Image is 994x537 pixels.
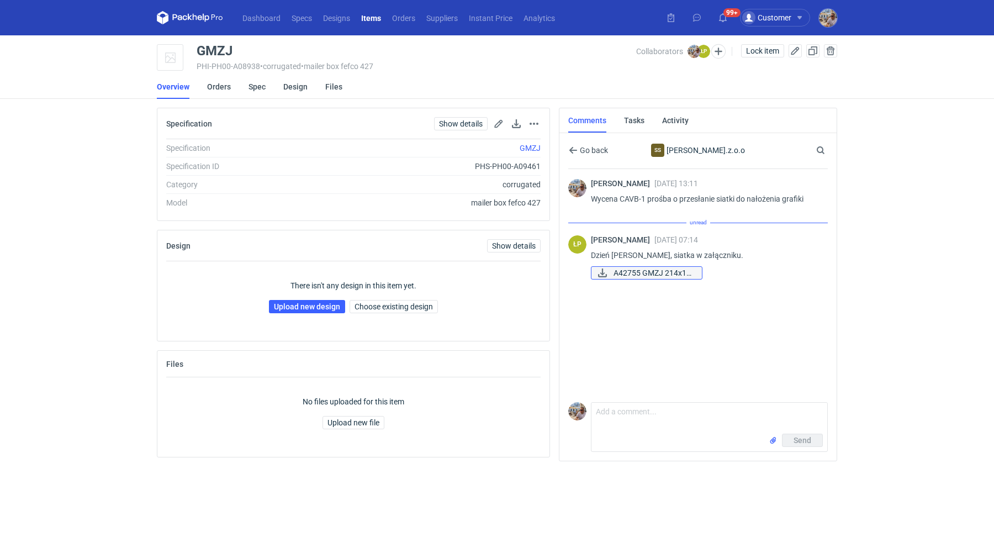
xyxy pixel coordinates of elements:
span: unread [686,217,710,229]
input: Search [814,144,849,157]
a: Show details [487,239,541,252]
img: Michał Palasek [819,9,837,27]
button: Delete item [824,44,837,57]
a: Upload new design [269,300,345,313]
button: Upload new file [322,416,384,429]
p: Dzień [PERSON_NAME], siatka w załączniku. [591,249,819,262]
div: [PERSON_NAME].z.o.o [644,144,752,157]
div: PHS-PH00-A09461 [316,161,541,172]
p: Wycena CAVB-1 prośba o przesłanie siatki do nałożenia grafiki [591,192,819,206]
button: Send [782,434,823,447]
a: Show details [434,117,488,130]
a: Comments [568,108,606,133]
figcaption: ŁP [697,45,710,58]
button: Duplicate Item [806,44,819,57]
button: 99+ [714,9,732,27]
span: Go back [578,146,608,154]
span: Choose existing design [355,303,433,310]
img: Michał Palasek [568,179,586,197]
a: Analytics [518,11,561,24]
span: Lock item [746,47,779,55]
span: Send [794,436,811,444]
figcaption: ŁP [568,235,586,254]
div: Model [166,197,316,208]
a: Overview [157,75,189,99]
div: Specification ID [166,161,316,172]
a: Designs [318,11,356,24]
div: Customer [742,11,791,24]
button: Go back [568,144,609,157]
span: A42755 GMZJ 214x15... [614,267,693,279]
button: Download specification [510,117,523,130]
figcaption: SS [651,144,664,157]
a: Items [356,11,387,24]
img: Michał Palasek [688,45,701,58]
div: Category [166,179,316,190]
button: Lock item [741,44,784,57]
div: Łukasz Postawa [568,235,586,254]
a: GMZJ [520,144,541,152]
a: Orders [207,75,231,99]
button: Choose existing design [350,300,438,313]
a: A42755 GMZJ 214x15... [591,266,702,280]
div: Specification [166,143,316,154]
div: PHI-PH00-A08938 [197,62,636,71]
a: Spec [248,75,266,99]
span: [PERSON_NAME] [591,235,654,244]
button: Edit item [789,44,802,57]
div: mailer box fefco 427 [316,197,541,208]
h2: Files [166,360,183,368]
div: corrugated [316,179,541,190]
span: Collaborators [636,47,683,56]
a: Dashboard [237,11,286,24]
h2: Specification [166,119,212,128]
button: Edit collaborators [711,44,726,59]
a: Orders [387,11,421,24]
span: [PERSON_NAME] [591,179,654,188]
p: There isn't any design in this item yet. [290,280,416,291]
a: Tasks [624,108,644,133]
div: GMZJ [197,44,232,57]
a: Specs [286,11,318,24]
span: [DATE] 13:11 [654,179,698,188]
a: Activity [662,108,689,133]
span: [DATE] 07:14 [654,235,698,244]
span: Upload new file [327,419,379,427]
span: • mailer box fefco 427 [301,62,373,71]
span: • corrugated [260,62,301,71]
img: Michał Palasek [568,402,586,420]
button: Customer [740,9,819,27]
a: Instant Price [463,11,518,24]
p: No files uploaded for this item [303,396,404,407]
a: Design [283,75,308,99]
div: Serwach Sp.z.o.o [651,144,664,157]
button: Actions [527,117,541,130]
svg: Packhelp Pro [157,11,223,24]
a: Suppliers [421,11,463,24]
a: Files [325,75,342,99]
h2: Design [166,241,191,250]
button: Edit spec [492,117,505,130]
div: A42755 GMZJ 214x159x76xE.pdf [591,266,701,280]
